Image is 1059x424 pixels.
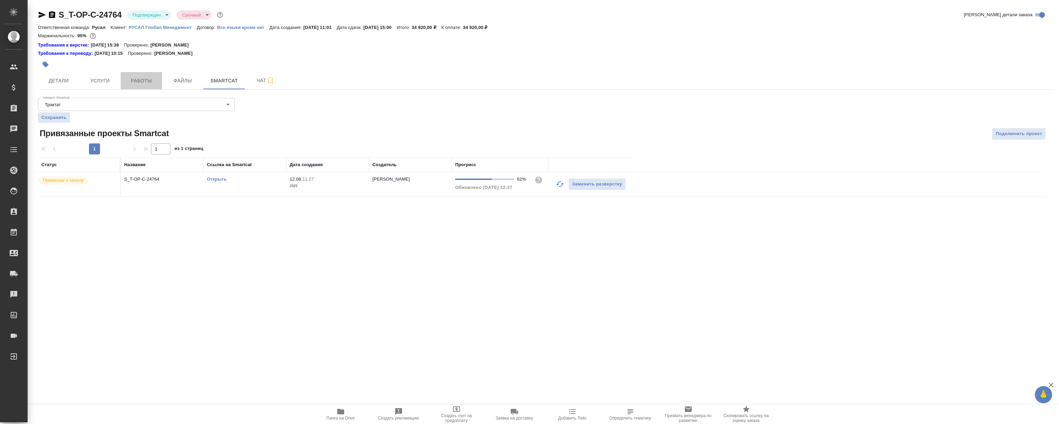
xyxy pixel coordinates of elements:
[372,161,397,168] div: Создатель
[42,77,75,85] span: Детали
[77,33,88,38] p: 95%
[217,25,269,30] p: Все языки кроме кит
[124,161,146,168] div: Название
[992,128,1046,140] button: Подключить проект
[59,10,122,19] a: S_T-OP-C-24764
[111,25,129,30] p: Клиент:
[517,176,529,183] div: 62%
[208,77,241,85] span: Smartcat
[290,183,366,190] p: 2025
[337,25,363,30] p: Дата сдачи:
[180,12,203,18] button: Срочный
[412,25,441,30] p: 34 920,00 ₽
[83,77,117,85] span: Услуги
[38,57,53,72] button: Добавить тэг
[94,50,128,57] p: [DATE] 10:15
[1038,387,1049,402] span: 🙏
[38,98,234,111] div: Трактат
[552,176,568,192] button: Обновить прогресс
[88,31,97,40] button: 1445.00 RUB;
[91,42,124,49] p: [DATE] 15:38
[572,180,622,188] span: Заменить разверстку
[455,161,476,168] div: Прогресс
[150,42,194,49] p: [PERSON_NAME]
[177,10,211,20] div: Подтвержден
[43,102,63,108] button: Трактат
[129,25,197,30] p: РУСАЛ Глобал Менеджмент
[128,50,154,57] p: Проверено:
[269,25,303,30] p: Дата создания:
[154,50,198,57] p: [PERSON_NAME]
[38,112,70,123] button: Сохранить
[41,161,57,168] div: Статус
[372,176,410,182] p: [PERSON_NAME]
[302,176,314,182] p: 11:27
[131,12,163,18] button: Подтвержден
[217,24,269,30] a: Все языки кроме кит
[129,24,197,30] a: РУСАЛ Глобал Менеджмент
[568,178,626,190] button: Заменить разверстку
[38,42,91,49] div: Нажми, чтобы открыть папку с инструкцией
[48,11,56,19] button: Скопировать ссылку
[463,25,493,30] p: 34 920,00 ₽
[43,177,84,184] p: Привязан к заказу
[1035,386,1052,403] button: 🙏
[197,25,217,30] p: Договор:
[397,25,411,30] p: Итого:
[38,42,91,49] a: Требования к верстке:
[455,185,512,190] span: Обновлено [DATE] 12:37
[303,25,337,30] p: [DATE] 11:01
[124,176,200,183] p: S_T-OP-C-24764
[363,25,397,30] p: [DATE] 15:00
[249,76,282,85] span: Чат
[92,25,111,30] p: Русал
[38,25,92,30] p: Ответственная команда:
[38,33,77,38] p: Маржинальность:
[127,10,171,20] div: Подтвержден
[996,130,1042,138] span: Подключить проект
[38,11,46,19] button: Скопировать ссылку для ЯМессенджера
[166,77,199,85] span: Файлы
[964,11,1032,18] span: [PERSON_NAME] детали заказа
[38,50,94,57] div: Нажми, чтобы открыть папку с инструкцией
[441,25,463,30] p: К оплате:
[290,176,302,182] p: 12.08,
[125,77,158,85] span: Работы
[124,42,151,49] p: Проверено:
[207,161,252,168] div: Ссылка на Smartcat
[207,176,227,182] a: Открыть
[290,161,323,168] div: Дата создания
[38,50,94,57] a: Требования к переводу:
[174,144,203,154] span: из 1 страниц
[38,128,169,139] span: Привязанные проекты Smartcat
[41,114,67,121] span: Сохранить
